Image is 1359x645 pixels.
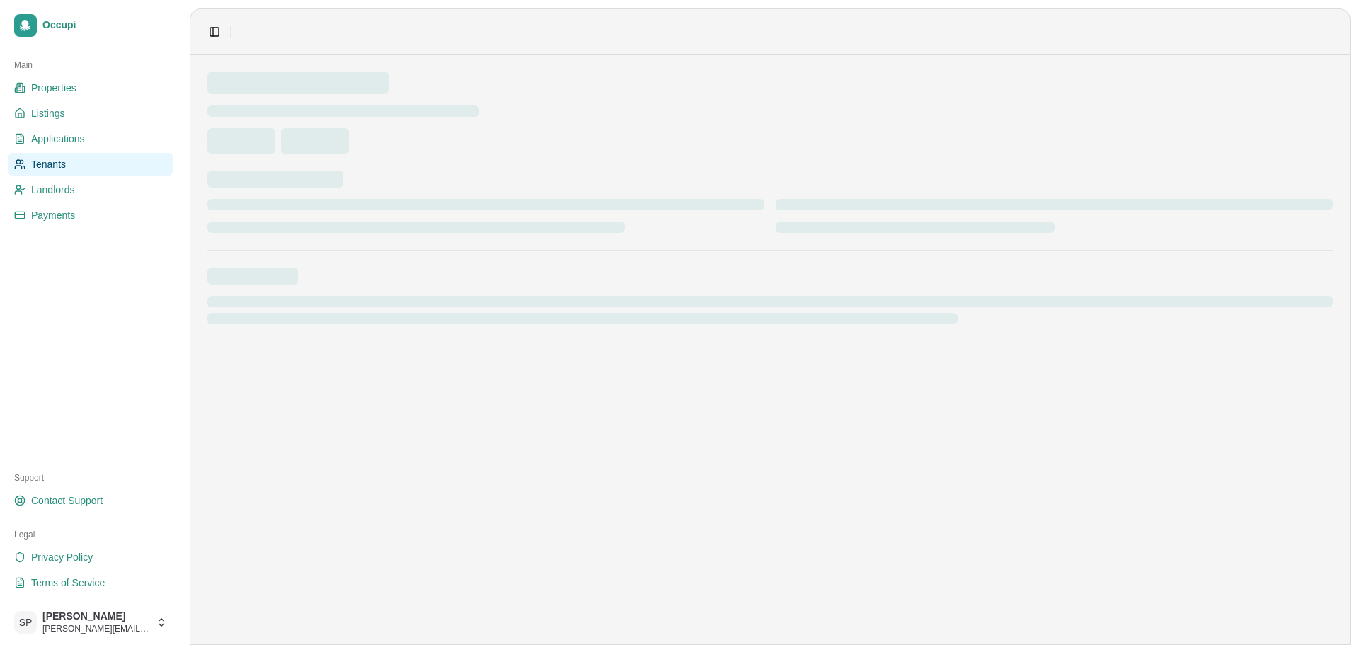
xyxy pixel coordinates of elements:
a: Payments [8,204,173,227]
a: Landlords [8,178,173,201]
span: Landlords [31,183,75,197]
a: Privacy Policy [8,546,173,569]
span: [PERSON_NAME][EMAIL_ADDRESS][DOMAIN_NAME] [42,623,150,634]
span: Contact Support [31,493,103,508]
div: Support [8,467,173,489]
span: Occupi [42,19,167,32]
div: Legal [8,523,173,546]
span: Tenants [31,157,66,171]
span: Privacy Policy [31,550,93,564]
a: Listings [8,102,173,125]
span: Payments [31,208,75,222]
button: SP[PERSON_NAME][PERSON_NAME][EMAIL_ADDRESS][DOMAIN_NAME] [8,605,173,639]
a: Properties [8,76,173,99]
a: Applications [8,127,173,150]
a: Tenants [8,153,173,176]
a: Occupi [8,8,173,42]
span: Applications [31,132,85,146]
a: Contact Support [8,489,173,512]
span: Listings [31,106,64,120]
a: Terms of Service [8,571,173,594]
span: SP [14,611,37,634]
span: Properties [31,81,76,95]
span: [PERSON_NAME] [42,610,150,623]
div: Main [8,54,173,76]
span: Terms of Service [31,576,105,590]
